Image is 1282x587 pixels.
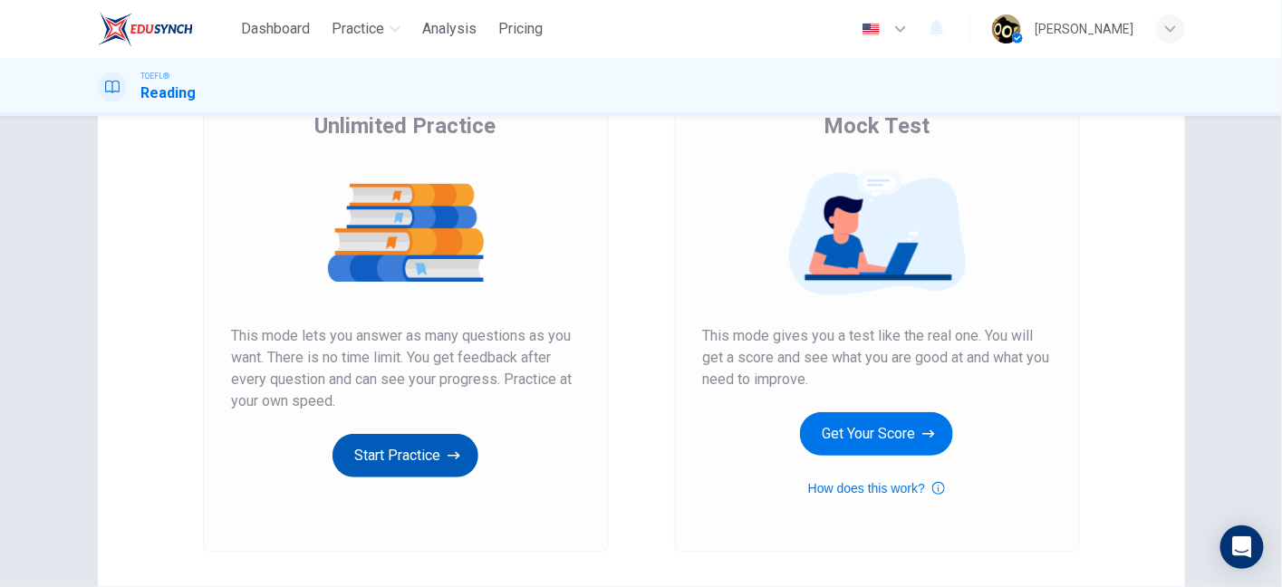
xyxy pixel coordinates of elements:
button: Pricing [491,13,550,45]
span: Analysis [422,18,477,40]
div: [PERSON_NAME] [1036,18,1134,40]
img: en [860,23,882,36]
span: Pricing [498,18,543,40]
span: Dashboard [241,18,310,40]
span: TOEFL® [141,70,170,82]
span: Practice [332,18,384,40]
button: Get Your Score [800,412,953,456]
img: Profile picture [992,14,1021,43]
button: Start Practice [333,434,478,477]
a: EduSynch logo [98,11,235,47]
div: Open Intercom Messenger [1220,525,1264,569]
button: Practice [324,13,408,45]
h1: Reading [141,82,197,104]
span: Mock Test [824,111,930,140]
span: This mode gives you a test like the real one. You will get a score and see what you are good at a... [703,325,1051,390]
span: Unlimited Practice [315,111,496,140]
button: Analysis [415,13,484,45]
button: Dashboard [234,13,317,45]
span: This mode lets you answer as many questions as you want. There is no time limit. You get feedback... [232,325,580,412]
img: EduSynch logo [98,11,193,47]
button: How does this work? [808,477,945,499]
